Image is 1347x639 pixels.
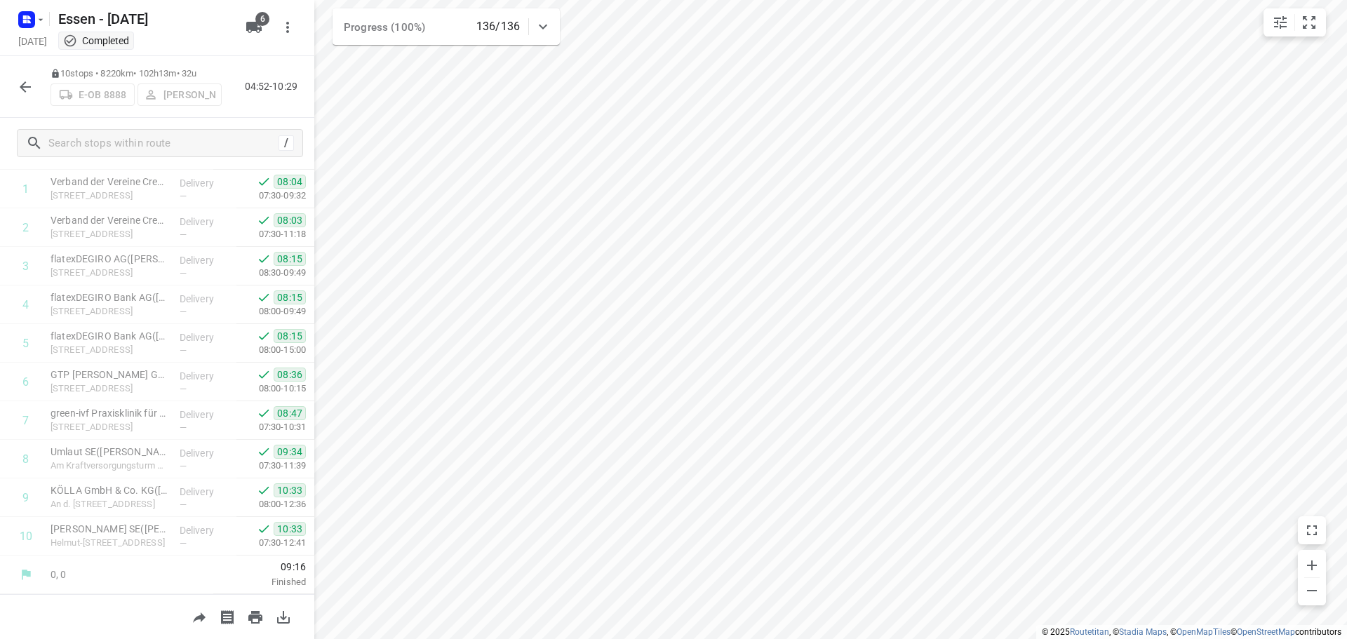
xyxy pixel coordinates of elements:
div: 3 [22,260,29,273]
p: 0, 0 [51,567,196,581]
span: Share route [185,610,213,623]
svg: Done [257,290,271,304]
div: 9 [22,491,29,504]
p: 08:00-09:49 [236,304,306,318]
p: 08:30-09:49 [236,266,306,280]
div: 5 [22,337,29,350]
p: Delivery [180,485,232,499]
p: Delivery [180,330,232,344]
p: [STREET_ADDRESS] [51,189,168,203]
a: Routetitan [1070,627,1109,637]
span: 08:15 [274,252,306,266]
p: flatexDEGIRO Bank AG([PERSON_NAME]) [51,329,168,343]
p: Verband der Vereine Creditreform e.V.(Roman Grund) [51,213,168,227]
p: 08:00-10:15 [236,382,306,396]
span: — [180,499,187,510]
svg: Done [257,252,271,266]
p: 136/136 [476,18,520,35]
div: 2 [22,221,29,234]
div: 6 [22,375,29,389]
p: Delivery [180,369,232,383]
p: GTP Schäfer GmbH - Benzstr.(Lisa Papay) [51,368,168,382]
svg: Done [257,175,271,189]
p: Benzstraße 15, Grevenbroich [51,382,168,396]
p: 07:30-11:18 [236,227,306,241]
svg: Done [257,213,271,227]
p: Am Kraftversorgungsturm 3, Aachen [51,459,168,473]
span: 08:47 [274,406,306,420]
p: Delivery [180,292,232,306]
svg: Done [257,483,271,497]
p: [STREET_ADDRESS] [51,343,168,357]
p: 07:30-12:41 [236,536,306,550]
span: 08:36 [274,368,306,382]
svg: Done [257,368,271,382]
span: — [180,229,187,240]
p: Delivery [180,176,232,190]
div: 4 [22,298,29,311]
div: 7 [22,414,29,427]
span: 08:04 [274,175,306,189]
div: 10 [20,530,32,543]
span: 08:15 [274,329,306,343]
p: [STREET_ADDRESS] [51,304,168,318]
div: Progress (100%)136/136 [333,8,560,45]
span: 08:15 [274,290,306,304]
a: OpenStreetMap [1237,627,1295,637]
svg: Done [257,445,271,459]
p: 07:30-09:32 [236,189,306,203]
span: 08:03 [274,213,306,227]
span: 09:16 [213,560,306,574]
p: 07:30-10:31 [236,420,306,434]
p: ZECH Bau SE(Claus Wehmeyer) [51,522,168,536]
p: 08:00-12:36 [236,497,306,511]
p: Delivery [180,253,232,267]
div: small contained button group [1264,8,1326,36]
span: 09:34 [274,445,306,459]
p: [STREET_ADDRESS] [51,227,168,241]
p: Verband der Vereine Creditreform e.V.(Roman Grund) [51,175,168,189]
p: Delivery [180,408,232,422]
p: 07:30-11:39 [236,459,306,473]
p: An d. Gümpgesbrücke 7, Kaarst [51,497,168,511]
span: — [180,191,187,201]
div: 1 [22,182,29,196]
p: Delivery [180,215,232,229]
p: Delivery [180,446,232,460]
span: 10:33 [274,483,306,497]
span: — [180,422,187,433]
span: — [180,307,187,317]
a: OpenMapTiles [1177,627,1231,637]
span: Download route [269,610,297,623]
p: KÖLLA GmbH & Co. KG(Petra Metten) [51,483,168,497]
span: Print route [241,610,269,623]
a: Stadia Maps [1119,627,1167,637]
button: Map settings [1266,8,1294,36]
button: Fit zoom [1295,8,1323,36]
svg: Done [257,522,271,536]
span: — [180,384,187,394]
p: flatexDEGIRO Bank AG([PERSON_NAME]) [51,290,168,304]
button: 6 [240,13,268,41]
span: — [180,345,187,356]
p: 08:00-15:00 [236,343,306,357]
span: — [180,268,187,278]
p: flatexDEGIRO AG([PERSON_NAME]) [51,252,168,266]
div: 8 [22,452,29,466]
svg: Done [257,329,271,343]
div: / [279,135,294,151]
p: Finished [213,575,306,589]
span: Progress (100%) [344,21,425,34]
span: 10:33 [274,522,306,536]
span: — [180,538,187,549]
span: Print shipping labels [213,610,241,623]
div: This project completed. You cannot make any changes to it. [63,34,129,48]
p: green-ivf Praxisklinik für Reproduktionsmedizin und Endokrinologie (BAG) (Sabine Heinze) [51,406,168,420]
input: Search stops within route [48,133,279,154]
li: © 2025 , © , © © contributors [1042,627,1341,637]
p: Helmut-[STREET_ADDRESS] [51,536,168,550]
button: More [274,13,302,41]
p: Umlaut SE([PERSON_NAME]) [51,445,168,459]
svg: Done [257,406,271,420]
p: [STREET_ADDRESS] [51,420,168,434]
